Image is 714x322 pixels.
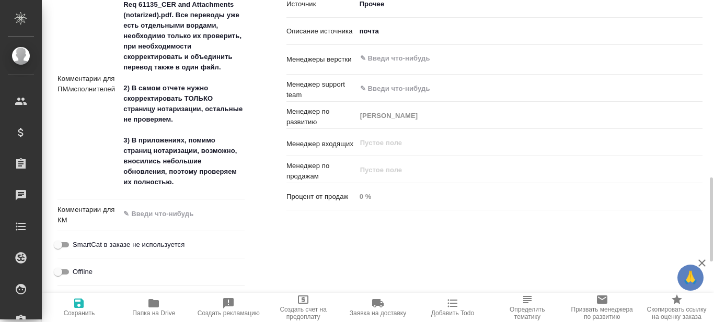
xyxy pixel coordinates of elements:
[646,306,708,320] span: Скопировать ссылку на оценку заказа
[359,52,664,65] input: ✎ Введи что-нибудь
[191,293,266,322] button: Создать рекламацию
[73,267,93,277] span: Offline
[266,293,341,322] button: Создать счет на предоплату
[431,309,474,317] span: Добавить Todo
[117,293,191,322] button: Папка на Drive
[697,88,699,90] button: Open
[57,74,120,94] p: Комментарии для ПМ/исполнителей
[42,293,117,322] button: Сохранить
[359,136,678,149] input: Пустое поле
[286,79,356,100] p: Менеджер support team
[359,163,678,176] input: Пустое поле
[341,293,416,322] button: Заявка на доставку
[677,265,704,291] button: 🙏
[286,139,356,149] p: Менеджер входящих
[490,293,565,322] button: Определить тематику
[356,189,703,204] input: Пустое поле
[286,106,356,127] p: Менеджер по развитию
[272,306,335,320] span: Создать счет на предоплату
[198,309,260,317] span: Создать рекламацию
[682,267,699,289] span: 🙏
[286,161,356,182] p: Менеджер по продажам
[415,293,490,322] button: Добавить Todo
[639,293,714,322] button: Скопировать ссылку на оценку заказа
[286,54,356,65] p: Менеджеры верстки
[496,306,558,320] span: Определить тематику
[697,57,699,59] button: Open
[286,26,356,37] p: Описание источника
[350,309,406,317] span: Заявка на доставку
[565,293,639,322] button: Призвать менеджера по развитию
[286,192,356,202] p: Процент от продаж
[64,309,95,317] span: Сохранить
[73,240,185,250] span: SmartCat в заказе не используется
[571,306,633,320] span: Призвать менеджера по развитию
[359,82,664,94] input: ✎ Введи что-нибудь
[132,309,175,317] span: Папка на Drive
[57,205,120,225] p: Комментарии для КМ
[356,23,703,39] input: ✎ Введи что-нибудь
